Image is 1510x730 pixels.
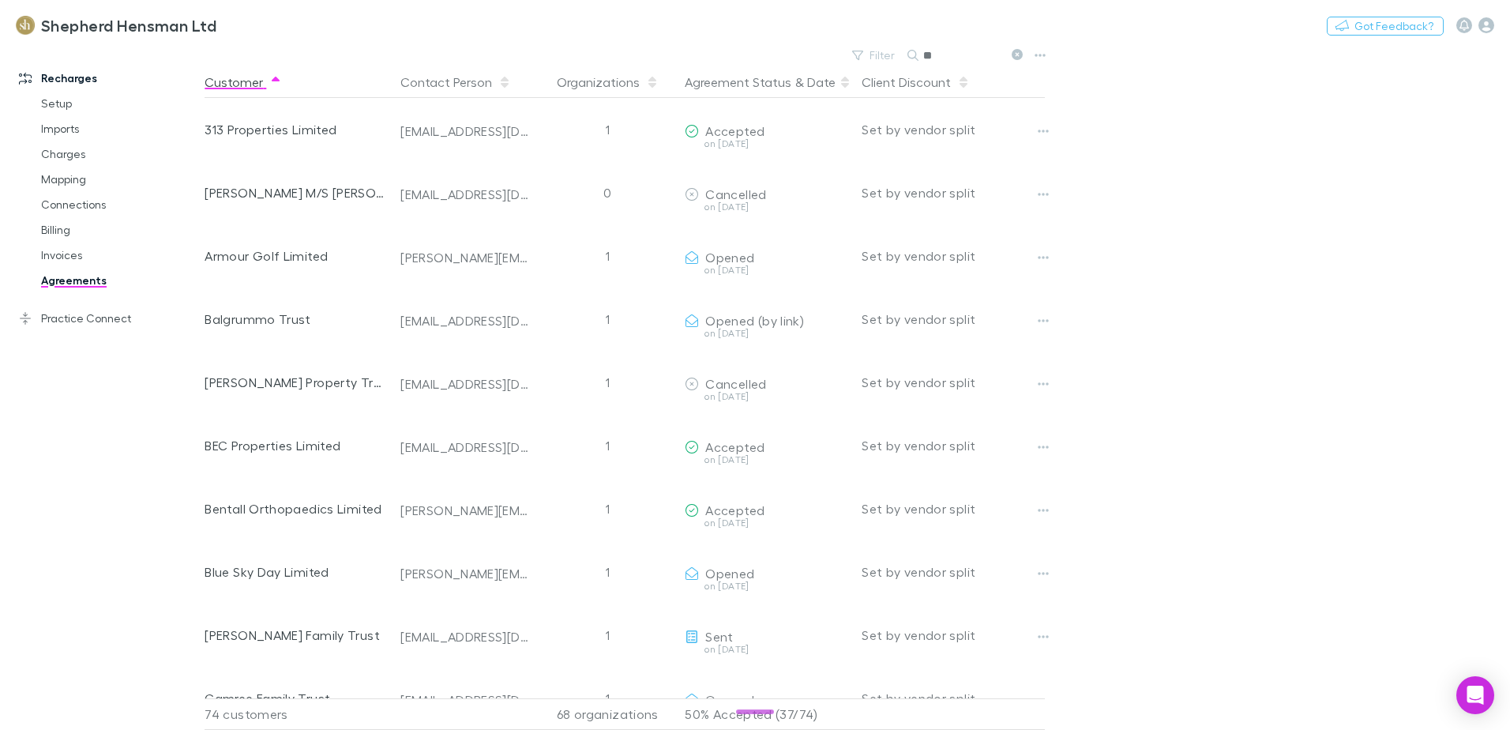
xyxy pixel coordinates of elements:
[205,667,388,730] div: Camree Family Trust
[25,192,213,217] a: Connections
[844,46,904,65] button: Filter
[862,414,1045,477] div: Set by vendor split
[685,518,849,528] div: on [DATE]
[536,98,678,161] div: 1
[25,91,213,116] a: Setup
[400,313,530,329] div: [EMAIL_ADDRESS][DOMAIN_NAME]
[205,698,394,730] div: 74 customers
[705,502,764,517] span: Accepted
[1456,676,1494,714] div: Open Intercom Messenger
[705,186,766,201] span: Cancelled
[205,66,282,98] button: Customer
[400,186,530,202] div: [EMAIL_ADDRESS][DOMAIN_NAME]
[557,66,659,98] button: Organizations
[685,329,849,338] div: on [DATE]
[862,667,1045,730] div: Set by vendor split
[862,224,1045,288] div: Set by vendor split
[536,477,678,540] div: 1
[25,141,213,167] a: Charges
[400,566,530,581] div: [PERSON_NAME][EMAIL_ADDRESS][DOMAIN_NAME]
[685,392,849,401] div: on [DATE]
[705,566,754,581] span: Opened
[705,629,733,644] span: Sent
[205,604,388,667] div: [PERSON_NAME] Family Trust
[685,66,791,98] button: Agreement Status
[41,16,216,35] h3: Shepherd Hensman Ltd
[400,250,530,265] div: [PERSON_NAME][EMAIL_ADDRESS][DOMAIN_NAME]
[205,288,388,351] div: Balgrummo Trust
[205,161,388,224] div: [PERSON_NAME] M/S [PERSON_NAME] and [PERSON_NAME] Maree Partnership
[3,306,213,331] a: Practice Connect
[25,167,213,192] a: Mapping
[536,414,678,477] div: 1
[705,250,754,265] span: Opened
[685,66,849,98] div: &
[16,16,35,35] img: Shepherd Hensman Ltd's Logo
[685,139,849,149] div: on [DATE]
[536,667,678,730] div: 1
[685,699,849,729] p: 50% Accepted (37/74)
[862,477,1045,540] div: Set by vendor split
[862,351,1045,414] div: Set by vendor split
[862,540,1045,604] div: Set by vendor split
[25,243,213,268] a: Invoices
[3,66,213,91] a: Recharges
[536,351,678,414] div: 1
[25,268,213,293] a: Agreements
[205,224,388,288] div: Armour Golf Limited
[685,202,849,212] div: on [DATE]
[685,645,849,654] div: on [DATE]
[205,98,388,161] div: 313 Properties Limited
[400,439,530,455] div: [EMAIL_ADDRESS][DOMAIN_NAME]
[400,66,511,98] button: Contact Person
[862,66,970,98] button: Client Discount
[685,265,849,275] div: on [DATE]
[205,351,388,414] div: [PERSON_NAME] Property Trust
[400,376,530,392] div: [EMAIL_ADDRESS][DOMAIN_NAME]
[862,161,1045,224] div: Set by vendor split
[400,502,530,518] div: [PERSON_NAME][EMAIL_ADDRESS][DOMAIN_NAME]
[1327,17,1444,36] button: Got Feedback?
[25,116,213,141] a: Imports
[862,98,1045,161] div: Set by vendor split
[536,540,678,604] div: 1
[400,123,530,139] div: [EMAIL_ADDRESS][DOMAIN_NAME]
[705,692,754,707] span: Opened
[705,313,804,328] span: Opened (by link)
[205,540,388,604] div: Blue Sky Day Limited
[705,376,766,391] span: Cancelled
[536,224,678,288] div: 1
[862,288,1045,351] div: Set by vendor split
[536,288,678,351] div: 1
[6,6,226,44] a: Shepherd Hensman Ltd
[536,161,678,224] div: 0
[25,217,213,243] a: Billing
[400,692,530,708] div: [EMAIL_ADDRESS][DOMAIN_NAME]
[205,477,388,540] div: Bentall Orthopaedics Limited
[400,629,530,645] div: [EMAIL_ADDRESS][DOMAIN_NAME]
[685,455,849,465] div: on [DATE]
[205,414,388,477] div: BEC Properties Limited
[536,604,678,667] div: 1
[862,604,1045,667] div: Set by vendor split
[685,581,849,591] div: on [DATE]
[705,123,764,138] span: Accepted
[705,439,764,454] span: Accepted
[807,66,836,98] button: Date
[536,698,678,730] div: 68 organizations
